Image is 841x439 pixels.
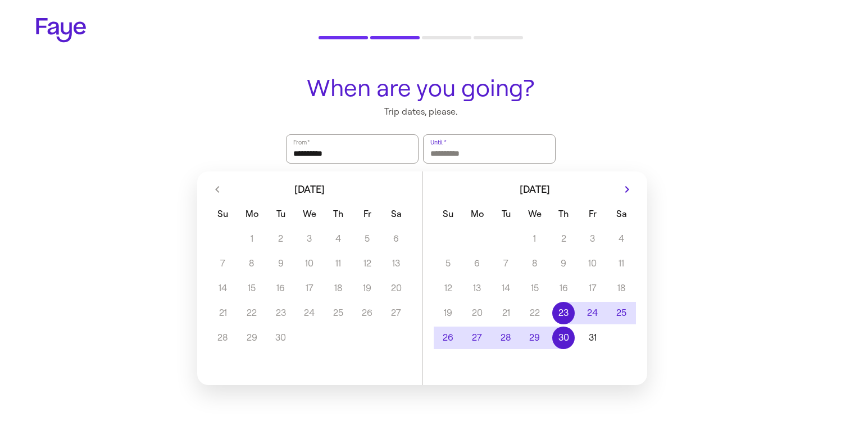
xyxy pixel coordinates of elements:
span: Sunday [435,203,461,225]
span: [DATE] [294,184,325,194]
button: 26 [434,327,462,349]
button: 24 [578,302,607,324]
button: 30 [549,327,578,349]
span: [DATE] [520,184,550,194]
p: Trip dates, please. [279,106,562,118]
span: Saturday [383,203,410,225]
label: Until [429,137,447,148]
span: Tuesday [493,203,519,225]
button: Next month [618,180,636,198]
span: Wednesday [296,203,322,225]
span: Friday [354,203,380,225]
span: Monday [238,203,265,225]
h1: When are you going? [279,75,562,101]
span: Tuesday [267,203,294,225]
span: Wednesday [521,203,548,225]
button: 29 [520,327,549,349]
span: Friday [579,203,606,225]
button: 25 [607,302,636,324]
span: Thursday [551,203,577,225]
button: 28 [492,327,520,349]
label: From [292,137,311,148]
button: 23 [549,302,578,324]
button: 31 [578,327,607,349]
span: Saturday [608,203,635,225]
button: 27 [462,327,491,349]
span: Monday [463,203,490,225]
span: Sunday [210,203,236,225]
span: Thursday [325,203,352,225]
